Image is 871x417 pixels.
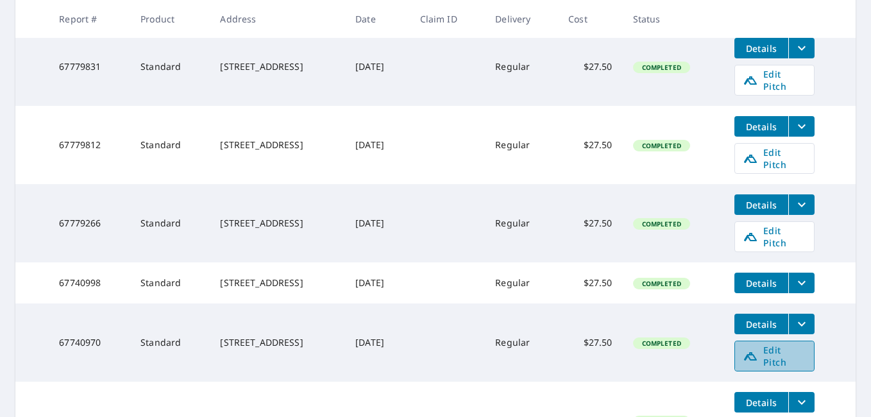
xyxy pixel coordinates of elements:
[220,217,335,230] div: [STREET_ADDRESS]
[734,116,788,137] button: detailsBtn-67779812
[734,341,815,371] a: Edit Pitch
[634,63,689,72] span: Completed
[220,336,335,349] div: [STREET_ADDRESS]
[345,106,409,184] td: [DATE]
[49,303,130,382] td: 67740970
[788,194,815,215] button: filesDropdownBtn-67779266
[788,38,815,58] button: filesDropdownBtn-67779831
[788,273,815,293] button: filesDropdownBtn-67740998
[734,314,788,334] button: detailsBtn-67740970
[742,318,781,330] span: Details
[130,28,210,106] td: Standard
[49,262,130,303] td: 67740998
[742,396,781,409] span: Details
[634,141,689,150] span: Completed
[49,106,130,184] td: 67779812
[130,262,210,303] td: Standard
[634,219,689,228] span: Completed
[558,303,622,382] td: $27.50
[130,303,210,382] td: Standard
[742,199,781,211] span: Details
[734,221,815,252] a: Edit Pitch
[743,68,806,92] span: Edit Pitch
[742,277,781,289] span: Details
[558,184,622,262] td: $27.50
[485,184,558,262] td: Regular
[345,303,409,382] td: [DATE]
[742,121,781,133] span: Details
[734,65,815,96] a: Edit Pitch
[130,184,210,262] td: Standard
[743,146,806,171] span: Edit Pitch
[345,184,409,262] td: [DATE]
[742,42,781,55] span: Details
[220,139,335,151] div: [STREET_ADDRESS]
[734,392,788,413] button: detailsBtn-67714746
[345,28,409,106] td: [DATE]
[743,225,806,249] span: Edit Pitch
[734,194,788,215] button: detailsBtn-67779266
[558,262,622,303] td: $27.50
[788,116,815,137] button: filesDropdownBtn-67779812
[734,273,788,293] button: detailsBtn-67740998
[220,60,335,73] div: [STREET_ADDRESS]
[485,106,558,184] td: Regular
[220,277,335,289] div: [STREET_ADDRESS]
[485,303,558,382] td: Regular
[743,344,806,368] span: Edit Pitch
[130,106,210,184] td: Standard
[634,339,689,348] span: Completed
[558,28,622,106] td: $27.50
[634,279,689,288] span: Completed
[734,143,815,174] a: Edit Pitch
[558,106,622,184] td: $27.50
[49,28,130,106] td: 67779831
[345,262,409,303] td: [DATE]
[788,314,815,334] button: filesDropdownBtn-67740970
[734,38,788,58] button: detailsBtn-67779831
[788,392,815,413] button: filesDropdownBtn-67714746
[485,262,558,303] td: Regular
[485,28,558,106] td: Regular
[49,184,130,262] td: 67779266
